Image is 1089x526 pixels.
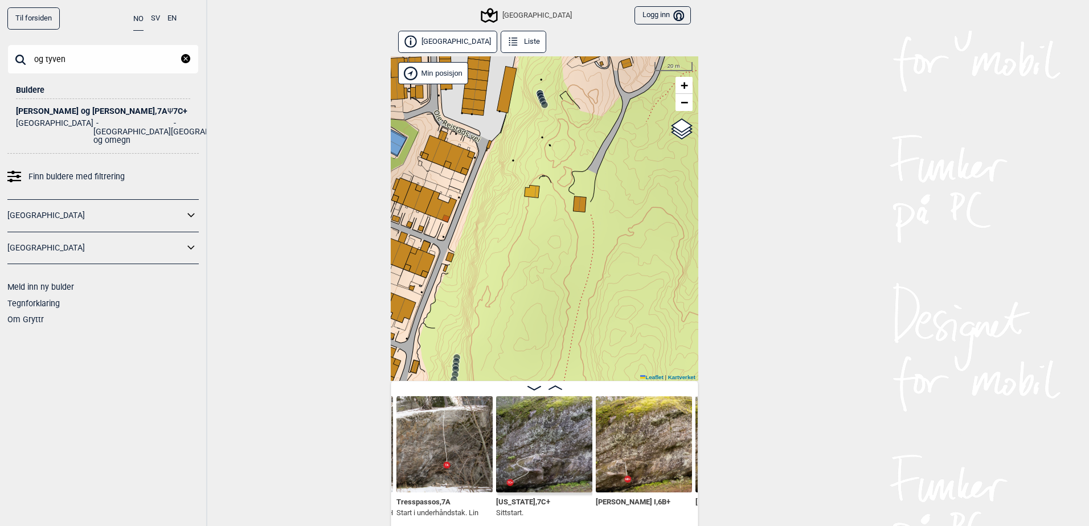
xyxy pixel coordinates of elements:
div: Vis min posisjon [398,62,468,84]
span: − [681,95,688,109]
img: Tresspassos 231109 [396,396,493,492]
a: Zoom in [675,77,693,94]
div: Buldere [16,74,190,99]
div: [GEOGRAPHIC_DATA] [482,9,571,22]
a: Meld inn ny bulder [7,282,74,291]
a: [GEOGRAPHIC_DATA] [7,240,184,256]
div: 20 m [654,62,693,71]
span: Tresspassos , 7A [396,495,451,506]
button: EN [167,7,177,30]
p: Start i underhåndstak. Lin [396,507,478,519]
li: [GEOGRAPHIC_DATA] [171,119,248,145]
button: SV [151,7,160,30]
span: [US_STATE] , 7C+ [496,495,550,506]
a: Finn buldere med filtrering [7,169,199,185]
a: Layers [671,117,693,142]
a: Om Gryttr [7,315,44,324]
span: Finn buldere med filtrering [28,169,125,185]
span: [PERSON_NAME] I , 6B+ [596,495,670,506]
a: Tegnforklaring [7,299,60,308]
span: + [681,78,688,92]
li: [GEOGRAPHIC_DATA] [16,119,93,145]
span: [PERSON_NAME] , 6C [695,495,763,506]
img: Utah 200906 [496,396,592,492]
div: [PERSON_NAME] og [PERSON_NAME] , 7A 7C+ [16,107,190,116]
a: Zoom out [675,94,693,111]
li: [GEOGRAPHIC_DATA] og omegn [93,119,171,145]
span: | [665,374,666,380]
img: Einar buldre 1 201012 [596,396,692,492]
a: Til forsiden [7,7,60,30]
a: Kartverket [668,374,695,380]
p: Sittstart. [496,507,550,519]
button: NO [133,7,144,31]
img: Dirk Ruud original 201012 [695,396,792,492]
span: Ψ [167,106,173,116]
button: [GEOGRAPHIC_DATA] [398,31,497,53]
input: Søk på buldernavn, sted eller samling [7,44,199,74]
a: Leaflet [640,374,664,380]
button: Liste [501,31,546,53]
button: Logg inn [634,6,691,25]
a: [GEOGRAPHIC_DATA] [7,207,184,224]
